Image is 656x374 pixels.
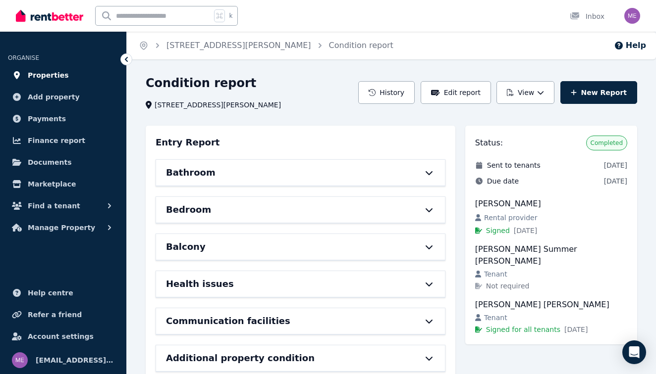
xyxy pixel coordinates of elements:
span: Help centre [28,287,73,299]
span: Add property [28,91,80,103]
span: Signed for all tenants [486,325,560,334]
img: melpol@hotmail.com [624,8,640,24]
a: Add property [8,87,118,107]
a: Documents [8,152,118,172]
h6: Bedroom [166,203,211,217]
a: New Report [560,81,637,104]
img: melpol@hotmail.com [12,352,28,368]
a: Help centre [8,283,118,303]
div: Open Intercom Messenger [622,340,646,364]
span: k [229,12,232,20]
div: [PERSON_NAME] Summer [PERSON_NAME] [475,243,627,267]
h6: Bathroom [166,166,216,180]
span: Payments [28,113,66,125]
div: [PERSON_NAME] [475,198,627,210]
img: RentBetter [16,8,83,23]
h6: Communication facilities [166,314,290,328]
button: Edit report [421,81,491,104]
span: Manage Property [28,222,95,234]
h6: Health issues [166,277,234,291]
a: Account settings [8,327,118,346]
span: Signed [486,226,510,235]
span: Refer a friend [28,309,82,321]
span: ORGANISE [8,54,39,61]
a: Refer a friend [8,305,118,325]
span: Not required [486,281,530,291]
span: [DATE] [514,226,537,235]
span: Due date [487,176,519,186]
span: Rental provider [484,213,537,223]
span: [DATE] [604,176,627,186]
span: Account settings [28,330,94,342]
span: Documents [28,156,72,168]
h3: Status: [475,137,503,149]
a: Payments [8,109,118,129]
div: [PERSON_NAME] [PERSON_NAME] [475,299,627,311]
a: [STREET_ADDRESS][PERSON_NAME] [166,41,311,50]
span: Find a tenant [28,200,80,212]
span: [STREET_ADDRESS][PERSON_NAME] [155,100,281,110]
span: Finance report [28,135,85,146]
span: Tenant [484,313,507,323]
nav: Breadcrumb [127,32,405,59]
button: Help [614,40,646,51]
span: Sent to tenants [487,160,541,170]
h6: Balcony [166,240,206,254]
button: Manage Property [8,218,118,237]
button: History [358,81,415,104]
a: Properties [8,65,118,85]
h1: Condition report [146,75,256,91]
span: [EMAIL_ADDRESS][DOMAIN_NAME] [36,354,114,366]
a: Marketplace [8,174,118,194]
a: Condition report [329,41,393,50]
a: Finance report [8,131,118,150]
span: [DATE] [564,325,588,334]
span: Tenant [484,269,507,279]
h6: Additional property condition [166,351,315,365]
button: View [496,81,554,104]
h3: Entry Report [156,136,219,149]
span: [DATE] [604,160,627,170]
div: Inbox [570,11,604,21]
span: Completed [591,139,623,147]
span: Properties [28,69,69,81]
button: Find a tenant [8,196,118,216]
span: Marketplace [28,178,76,190]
